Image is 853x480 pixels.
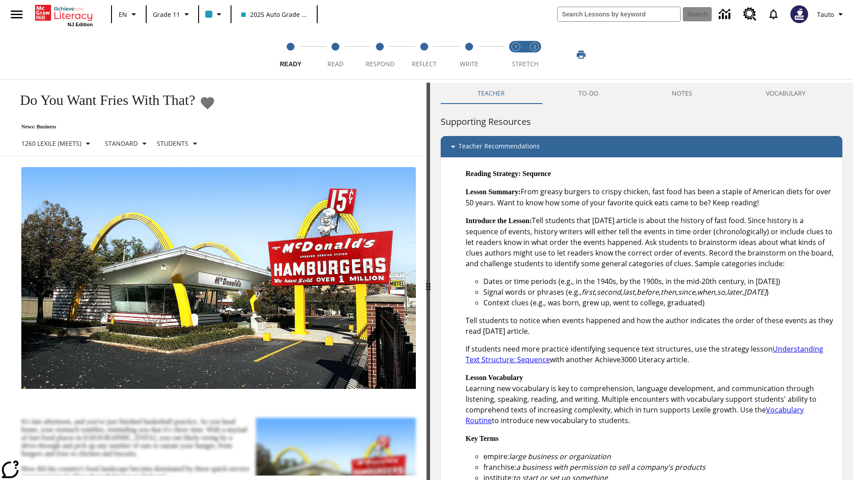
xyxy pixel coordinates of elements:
button: Class color is light blue. Change class color [202,6,228,22]
em: a business with permission to sell a company's products [516,462,706,472]
p: Students [157,139,188,148]
p: Learning new vocabulary is key to comprehension, language development, and communication through ... [466,372,835,426]
strong: Sequence [522,170,551,177]
em: later [727,287,742,297]
h6: Supporting Resources [441,115,842,129]
li: franchise: [483,462,835,472]
em: when [697,287,715,297]
em: [DATE] [744,287,766,297]
button: Respond step 3 of 5 [354,30,406,79]
button: Add to Favorites - Do You Want Fries With That? [199,95,215,111]
button: Select Student [153,136,204,152]
a: Notifications [762,3,785,26]
span: Ready [280,60,302,68]
em: last [623,287,635,297]
span: Reflect [412,60,437,68]
div: Teacher Recommendations [441,136,842,157]
h1: Do You Want Fries With That? [11,92,195,108]
img: One of the first McDonald's stores, with the iconic red sign and golden arches. [21,167,416,389]
button: Select Lexile, 1260 Lexile (Meets) [18,136,97,152]
em: second [597,287,621,297]
p: If students need more practice identifying sequence text structures, use the strategy lesson with... [466,344,835,365]
button: TO-DO [542,83,635,104]
text: 1 [515,44,517,50]
button: Read step 2 of 5 [309,30,361,79]
strong: Lesson Summary: [466,188,521,196]
em: so [717,287,725,297]
li: empire: [483,451,835,462]
a: Resource Center, Will open in new tab [738,2,762,26]
li: Dates or time periods (e.g., in the 1940s, by the 1900s, in the mid-20th century, in [DATE]) [483,276,835,287]
button: NOTES [635,83,729,104]
span: Respond [366,60,395,68]
button: Stretch Respond step 2 of 2 [522,30,547,79]
p: News: Business [11,124,215,130]
span: Read [327,60,343,68]
li: Context clues (e.g., was born, grew up, went to college, graduated) [483,297,835,308]
p: Teacher Recommendations [458,141,540,152]
button: Print [567,47,595,63]
div: Instructional Panel Tabs [441,83,842,104]
input: search field [558,7,680,21]
li: Signal words or phrases (e.g., , , , , , , , , , ) [483,287,835,297]
em: then [661,287,676,297]
span: 2025 Auto Grade 11 [241,10,307,19]
img: Avatar [790,5,808,23]
p: From greasy burgers to crispy chicken, fast food has been a staple of American diets for over 50 ... [466,186,835,208]
div: Home [35,3,93,27]
button: Select a new avatar [785,3,813,26]
button: Teacher [441,83,542,104]
button: Scaffolds, Standard [101,136,153,152]
button: Grade: Grade 11, Select a grade [149,6,195,22]
em: first [582,287,595,297]
em: since [678,287,695,297]
span: NJ Edition [68,22,93,27]
span: EN [119,10,127,19]
button: Write step 5 of 5 [443,30,495,79]
button: Reflect step 4 of 5 [399,30,450,79]
strong: Reading Strategy: [466,170,521,177]
p: Standard [105,139,138,148]
button: Language: EN, Select a language [115,6,143,22]
span: STRETCH [512,60,538,68]
button: Ready step 1 of 5 [265,30,316,79]
span: Grade 11 [153,10,180,19]
span: Write [460,60,478,68]
div: activity [430,83,853,480]
button: VOCABULARY [729,83,842,104]
a: Data Center [713,2,738,27]
p: Tell students to notice when events happened and how the author indicates the order of these even... [466,315,835,336]
p: 1260 Lexile (Meets) [21,139,81,148]
button: Open side menu [4,1,30,28]
p: Tell students that [DATE] article is about the history of fast food. Since history is a sequence ... [466,215,835,269]
span: Tauto [817,10,834,19]
button: Profile/Settings [813,6,849,22]
em: large business or organization [509,452,611,461]
text: 2 [534,44,536,50]
strong: Lesson Vocabulary [466,374,523,381]
strong: Key Terms [466,435,498,442]
strong: Introduce the Lesson: [466,217,532,224]
em: before [637,287,659,297]
button: Stretch Read step 1 of 2 [503,30,529,79]
div: Press Enter or Spacebar and then press right and left arrow keys to move the slider [426,83,430,480]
